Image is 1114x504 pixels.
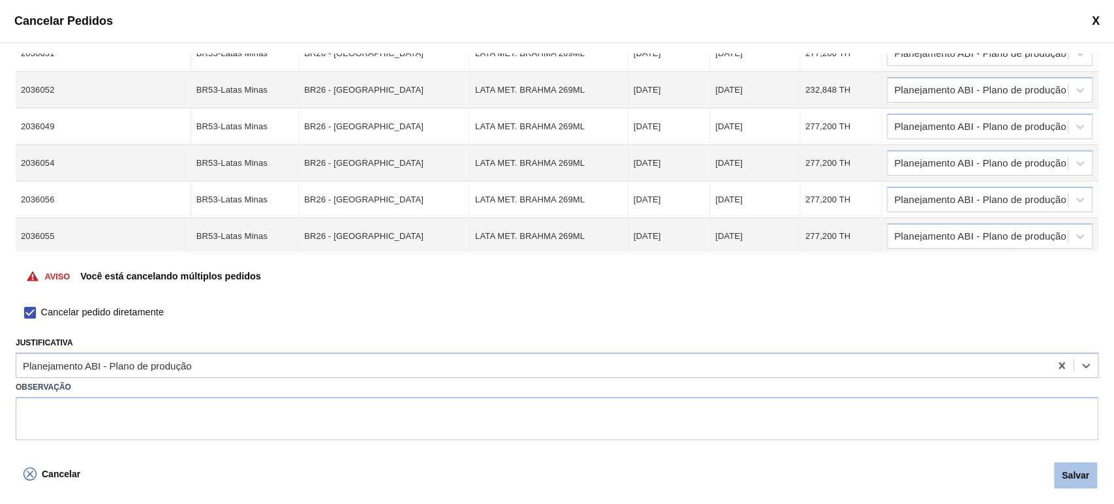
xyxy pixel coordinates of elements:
[299,108,470,145] td: BR26 - [GEOGRAPHIC_DATA]
[628,218,710,255] td: [DATE]
[710,145,800,181] td: [DATE]
[16,145,191,181] td: 2036054
[894,159,1066,168] div: Planejamento ABI - Plano de produção
[894,232,1066,241] div: Planejamento ABI - Plano de produção
[470,181,628,218] td: LATA MET. BRAHMA 269ML
[191,35,299,72] td: BR53-Latas Minas
[191,181,299,218] td: BR53-Latas Minas
[628,145,710,181] td: [DATE]
[894,122,1066,131] div: Planejamento ABI - Plano de produção
[299,35,470,72] td: BR26 - [GEOGRAPHIC_DATA]
[16,108,191,145] td: 2036049
[299,72,470,108] td: BR26 - [GEOGRAPHIC_DATA]
[800,35,882,72] td: 277,200 TH
[16,378,1098,397] label: Observação
[14,14,113,28] span: Cancelar Pedidos
[299,145,470,181] td: BR26 - [GEOGRAPHIC_DATA]
[191,145,299,181] td: BR53-Latas Minas
[16,35,191,72] td: 2036051
[191,72,299,108] td: BR53-Latas Minas
[800,181,882,218] td: 277,200 TH
[800,218,882,255] td: 277,200 TH
[710,108,800,145] td: [DATE]
[41,306,164,320] span: Cancelar pedido diretamente
[628,72,710,108] td: [DATE]
[800,145,882,181] td: 277,200 TH
[16,461,88,487] button: Cancelar
[191,218,299,255] td: BR53-Latas Minas
[470,35,628,72] td: LATA MET. BRAHMA 269ML
[710,35,800,72] td: [DATE]
[894,49,1066,58] div: Planejamento ABI - Plano de produção
[628,35,710,72] td: [DATE]
[80,271,260,281] p: Você está cancelando múltiplos pedidos
[299,181,470,218] td: BR26 - [GEOGRAPHIC_DATA]
[894,86,1066,95] div: Planejamento ABI - Plano de produção
[800,108,882,145] td: 277,200 TH
[894,195,1066,204] div: Planejamento ABI - Plano de produção
[800,72,882,108] td: 232,848 TH
[628,108,710,145] td: [DATE]
[628,181,710,218] td: [DATE]
[299,218,470,255] td: BR26 - [GEOGRAPHIC_DATA]
[191,108,299,145] td: BR53-Latas Minas
[470,145,628,181] td: LATA MET. BRAHMA 269ML
[44,272,70,281] p: Aviso
[1054,462,1097,488] button: Salvar
[16,218,191,255] td: 2036055
[16,181,191,218] td: 2036056
[710,218,800,255] td: [DATE]
[470,218,628,255] td: LATA MET. BRAHMA 269ML
[16,72,191,108] td: 2036052
[42,469,80,479] span: Cancelar
[16,338,73,347] label: Justificativa
[710,72,800,108] td: [DATE]
[470,108,628,145] td: LATA MET. BRAHMA 269ML
[470,72,628,108] td: LATA MET. BRAHMA 269ML
[23,360,192,371] div: Planejamento ABI - Plano de produção
[710,181,800,218] td: [DATE]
